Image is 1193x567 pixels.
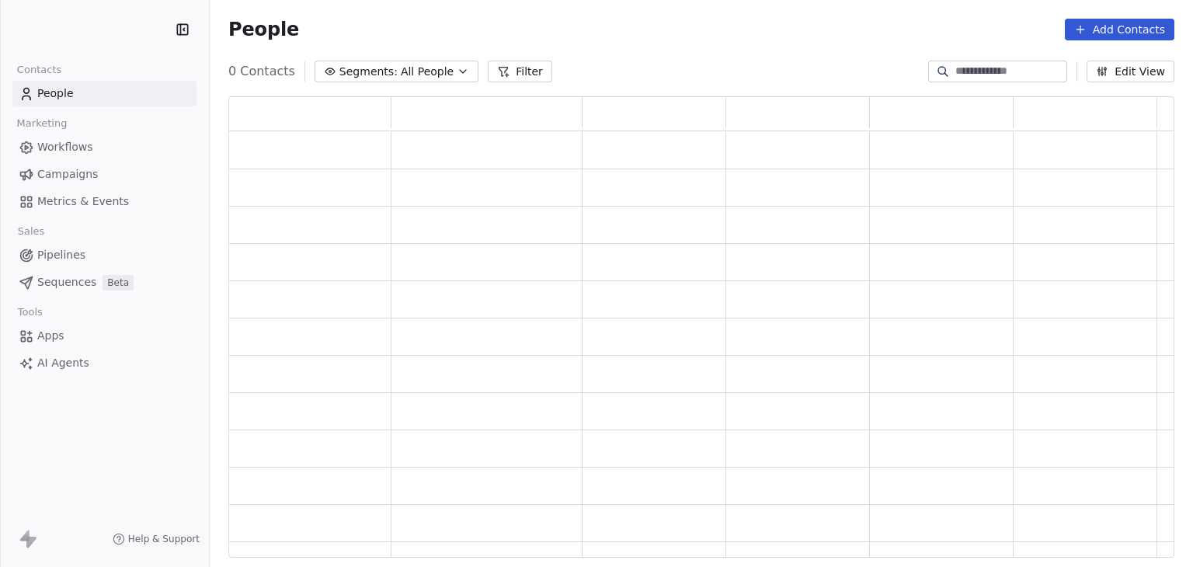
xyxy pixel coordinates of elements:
[37,193,129,210] span: Metrics & Events
[12,242,197,268] a: Pipelines
[228,18,299,41] span: People
[12,189,197,214] a: Metrics & Events
[488,61,552,82] button: Filter
[10,112,74,135] span: Marketing
[10,58,68,82] span: Contacts
[37,166,98,183] span: Campaigns
[12,323,197,349] a: Apps
[37,247,85,263] span: Pipelines
[37,355,89,371] span: AI Agents
[12,350,197,376] a: AI Agents
[12,81,197,106] a: People
[37,139,93,155] span: Workflows
[11,220,51,243] span: Sales
[128,533,200,545] span: Help & Support
[401,64,454,80] span: All People
[228,62,295,81] span: 0 Contacts
[113,533,200,545] a: Help & Support
[1087,61,1174,82] button: Edit View
[11,301,49,324] span: Tools
[12,134,197,160] a: Workflows
[339,64,398,80] span: Segments:
[37,274,96,290] span: Sequences
[103,275,134,290] span: Beta
[12,270,197,295] a: SequencesBeta
[37,85,74,102] span: People
[37,328,64,344] span: Apps
[12,162,197,187] a: Campaigns
[1065,19,1174,40] button: Add Contacts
